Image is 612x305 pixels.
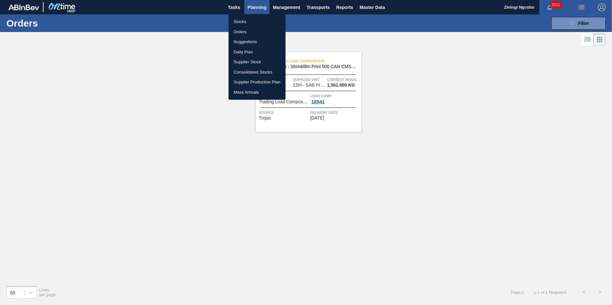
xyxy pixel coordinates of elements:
[229,57,286,67] a: Supplier Stock
[229,47,286,57] a: Daily Plan
[229,27,286,37] a: Orders
[229,87,286,98] a: Mass Arrivals
[229,77,286,87] a: Supplier Production Plan
[229,67,286,77] a: Consolidated Stocks
[229,17,286,27] a: Stocks
[229,37,286,47] a: Suggestions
